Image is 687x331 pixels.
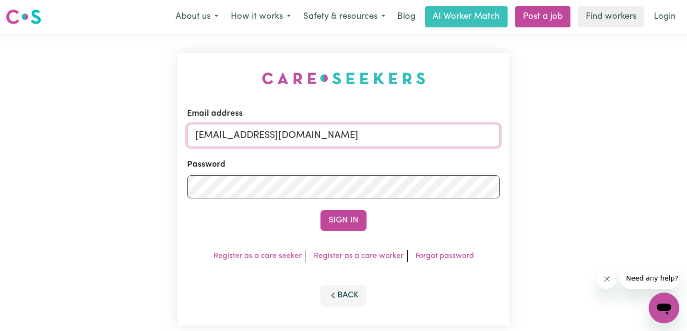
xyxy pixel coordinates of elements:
iframe: Button to launch messaging window [649,293,679,323]
a: Post a job [515,6,570,27]
button: About us [169,7,225,27]
button: Sign In [320,210,367,231]
a: Login [648,6,681,27]
iframe: Close message [597,270,616,289]
button: Back [320,285,367,306]
button: How it works [225,7,297,27]
a: Find workers [578,6,644,27]
a: Careseekers logo [6,6,41,28]
label: Email address [187,108,243,120]
a: Blog [391,6,421,27]
img: Careseekers logo [6,8,41,25]
label: Password [187,159,225,171]
a: Forgot password [415,252,474,260]
input: Email address [187,124,500,147]
a: Register as a care worker [314,252,403,260]
a: AI Worker Match [425,6,508,27]
button: Safety & resources [297,7,391,27]
a: Register as a care seeker [213,252,302,260]
iframe: Message from company [620,268,679,289]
